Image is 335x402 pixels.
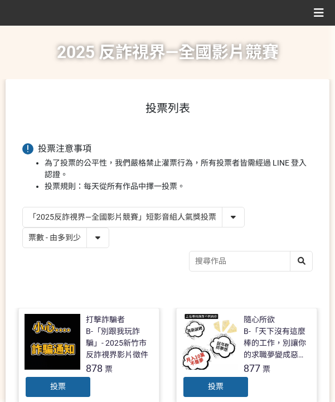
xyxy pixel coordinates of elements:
span: 877 [244,362,260,374]
input: 搜尋作品 [190,251,312,271]
span: 投票 [208,382,224,391]
span: 878 [86,362,103,374]
span: 投票注意事項 [38,143,91,154]
li: 為了投票的公平性，我們嚴格禁止灌票行為，所有投票者皆需經過 LINE 登入認證。 [45,157,313,181]
li: 投票規則：每天從所有作品中擇一投票。 [45,181,313,192]
span: 投票 [50,382,66,391]
span: 票 [263,365,270,374]
div: 隨心所欲 [244,314,275,326]
div: 打擊詐騙者 [86,314,125,326]
h1: 2025 反詐視界—全國影片競賽 [57,26,279,79]
div: B-「別跟我玩詐騙」- 2025新竹市反詐視界影片徵件 [86,326,153,361]
div: B-「天下沒有這麼棒的工作，別讓你的求職夢變成惡夢！」- 2025新竹市反詐視界影片徵件 [244,326,311,361]
h1: 投票列表 [22,101,313,115]
span: 票 [105,365,113,374]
